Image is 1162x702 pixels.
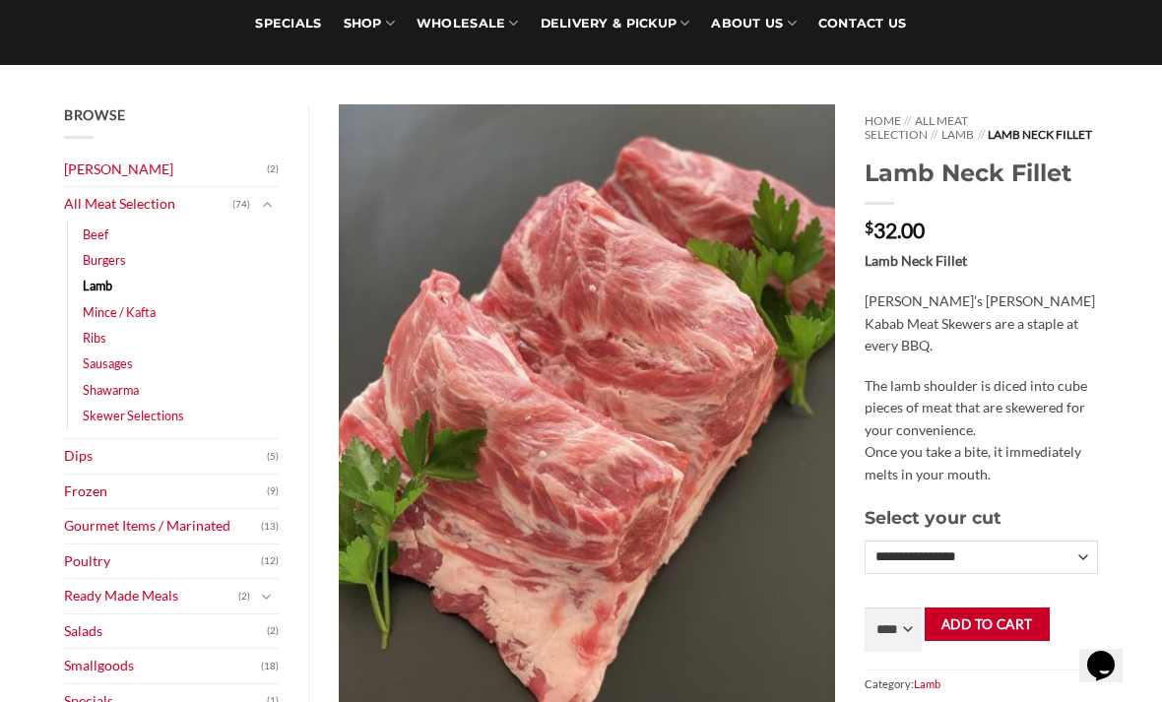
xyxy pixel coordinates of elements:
[83,403,184,428] a: Skewer Selections
[267,616,279,646] span: (2)
[64,475,267,509] a: Frozen
[978,127,985,142] span: //
[64,544,261,579] a: Poultry
[64,579,238,613] a: Ready Made Meals
[865,670,1098,698] span: Category:
[988,127,1092,142] span: Lamb Neck Fillet
[261,546,279,576] span: (12)
[914,677,940,690] a: Lamb
[64,187,232,222] a: All Meat Selection
[232,190,250,220] span: (74)
[865,218,925,242] bdi: 32.00
[267,442,279,472] span: (5)
[83,247,126,273] a: Burgers
[64,106,125,123] span: Browse
[865,113,968,142] a: All Meat Selection
[267,477,279,506] span: (9)
[865,113,901,128] a: Home
[64,649,261,683] a: Smallgoods
[83,273,112,298] a: Lamb
[267,155,279,184] span: (2)
[83,351,133,376] a: Sausages
[64,439,267,474] a: Dips
[931,127,937,142] span: //
[255,586,279,607] button: Toggle
[1079,623,1142,682] iframe: chat widget
[941,127,974,142] a: Lamb
[865,220,873,235] span: $
[64,153,267,187] a: [PERSON_NAME]
[238,582,250,611] span: (2)
[261,512,279,542] span: (13)
[925,607,1050,642] button: Add to cart
[865,252,967,269] strong: Lamb Neck Fillet
[64,614,267,649] a: Salads
[64,509,261,543] a: Gourmet Items / Marinated
[865,290,1098,357] p: [PERSON_NAME]’s [PERSON_NAME] Kabab Meat Skewers are a staple at every BBQ.
[904,113,911,128] span: //
[83,222,108,247] a: Beef
[83,325,106,351] a: Ribs
[865,375,1098,486] p: The lamb shoulder is diced into cube pieces of meat that are skewered for your convenience. Once ...
[865,504,1098,532] h3: Select your cut
[255,194,279,216] button: Toggle
[261,652,279,681] span: (18)
[83,299,156,325] a: Mince / Kafta
[83,377,139,403] a: Shawarma
[865,158,1098,188] h1: Lamb Neck Fillet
